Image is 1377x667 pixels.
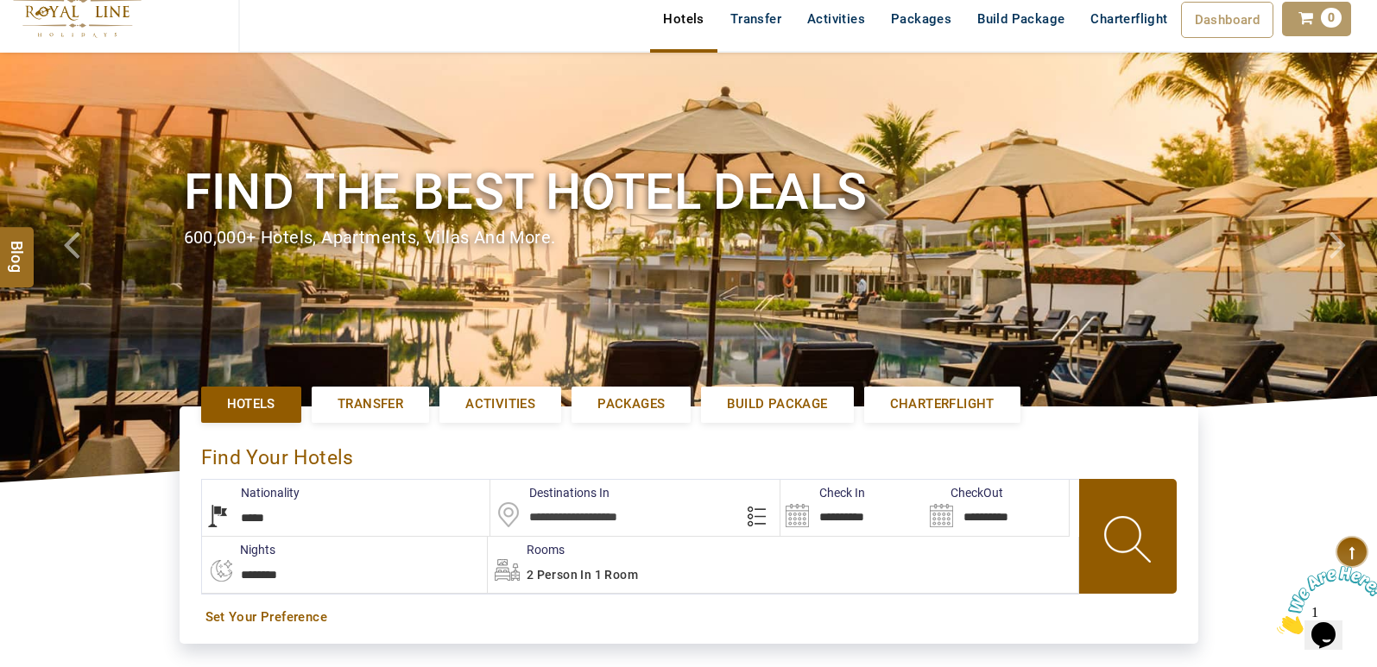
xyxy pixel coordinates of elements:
[597,395,665,413] span: Packages
[7,7,14,22] span: 1
[202,484,300,501] label: Nationality
[780,480,925,536] input: Search
[572,387,691,422] a: Packages
[6,241,28,255] span: Blog
[490,484,610,501] label: Destinations In
[201,428,1177,479] div: Find Your Hotels
[890,395,995,413] span: Charterflight
[701,387,853,422] a: Build Package
[1321,8,1342,28] span: 0
[1077,2,1180,36] a: Charterflight
[184,225,1194,250] div: 600,000+ hotels, apartments, villas and more.
[780,484,865,501] label: Check In
[925,484,1003,501] label: CheckOut
[727,395,827,413] span: Build Package
[1090,11,1167,27] span: Charterflight
[1270,559,1377,641] iframe: chat widget
[1282,2,1351,36] a: 0
[7,7,114,75] img: Chat attention grabber
[338,395,403,413] span: Transfer
[465,395,535,413] span: Activities
[184,160,1194,224] h1: Find the best hotel deals
[527,568,638,582] span: 2 Person in 1 Room
[201,541,275,558] label: nights
[488,541,565,558] label: Rooms
[1195,12,1260,28] span: Dashboard
[650,2,717,36] a: Hotels
[864,387,1020,422] a: Charterflight
[925,480,1069,536] input: Search
[201,387,301,422] a: Hotels
[878,2,964,36] a: Packages
[717,2,794,36] a: Transfer
[794,2,878,36] a: Activities
[964,2,1077,36] a: Build Package
[227,395,275,413] span: Hotels
[439,387,561,422] a: Activities
[205,608,1172,626] a: Set Your Preference
[312,387,429,422] a: Transfer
